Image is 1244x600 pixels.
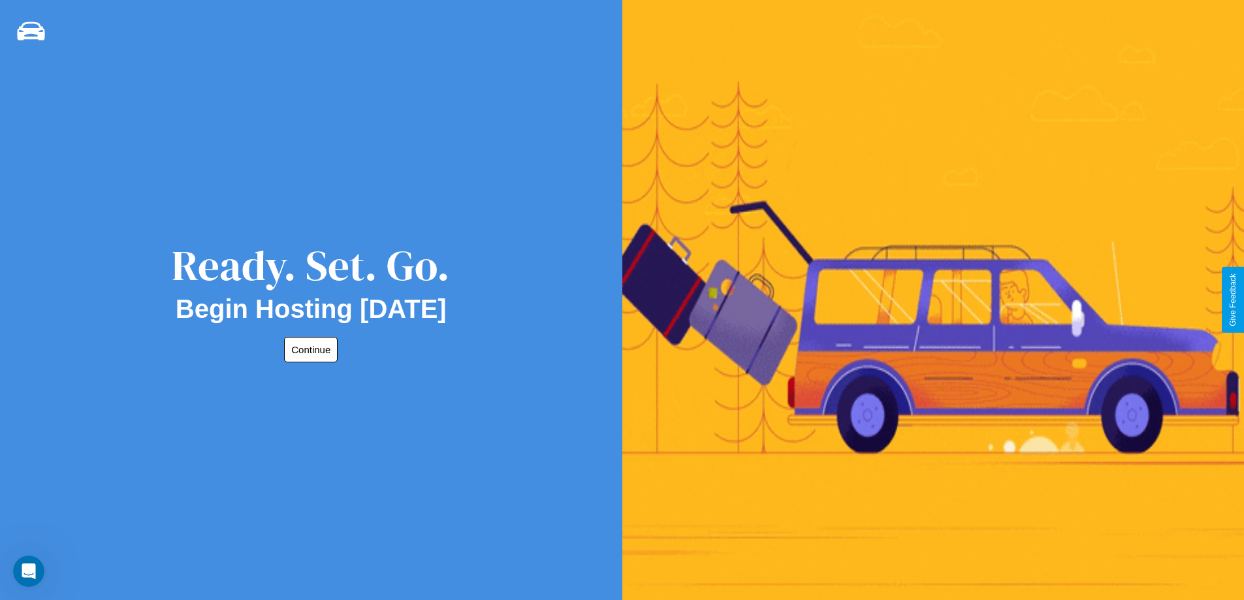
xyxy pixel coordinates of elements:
[172,236,450,294] div: Ready. Set. Go.
[176,294,447,324] h2: Begin Hosting [DATE]
[284,337,338,362] button: Continue
[13,556,44,587] iframe: Intercom live chat
[1228,274,1237,326] div: Give Feedback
